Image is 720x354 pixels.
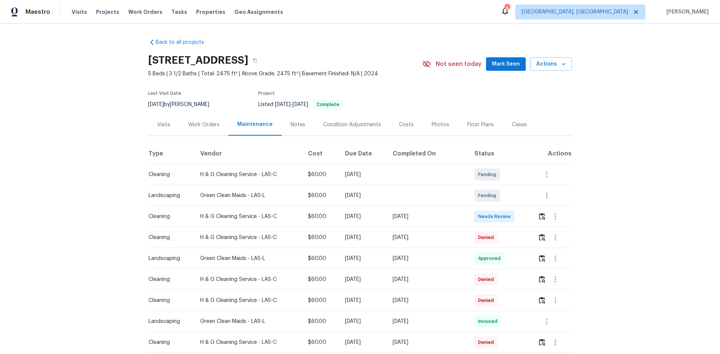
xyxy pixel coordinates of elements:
[148,100,218,109] div: by [PERSON_NAME]
[148,318,188,325] div: Landscaping
[25,8,50,16] span: Maestro
[308,192,333,199] div: $60.00
[478,213,514,220] span: Needs Review
[308,318,333,325] div: $60.00
[538,229,546,246] button: Review Icon
[393,339,462,346] div: [DATE]
[148,255,188,262] div: Landscaping
[148,213,188,220] div: Cleaning
[308,276,333,283] div: $60.00
[436,60,481,68] span: Not seen today
[393,318,462,325] div: [DATE]
[478,318,500,325] span: Invoiced
[393,255,462,262] div: [DATE]
[663,8,709,16] span: [PERSON_NAME]
[148,234,188,241] div: Cleaning
[539,234,545,241] img: Review Icon
[72,8,87,16] span: Visits
[157,121,170,128] div: Visits
[148,143,194,164] th: Type
[200,192,296,199] div: Green Clean Maids - LAS-L
[393,297,462,304] div: [DATE]
[536,60,566,69] span: Actions
[194,143,302,164] th: Vendor
[530,57,572,71] button: Actions
[200,276,296,283] div: H & G Cleaning Service - LAS-C
[532,143,572,164] th: Actions
[148,39,220,46] a: Back to all projects
[504,4,510,12] div: 4
[308,213,333,220] div: $60.00
[148,91,181,96] span: Last Visit Date
[196,8,225,16] span: Properties
[128,8,162,16] span: Work Orders
[393,234,462,241] div: [DATE]
[393,276,462,283] div: [DATE]
[345,339,381,346] div: [DATE]
[539,276,545,283] img: Review Icon
[393,213,462,220] div: [DATE]
[538,333,546,351] button: Review Icon
[171,9,187,15] span: Tasks
[512,121,527,128] div: Cases
[148,57,248,64] h2: [STREET_ADDRESS]
[148,297,188,304] div: Cleaning
[522,8,628,16] span: [GEOGRAPHIC_DATA], [GEOGRAPHIC_DATA]
[188,121,219,128] div: Work Orders
[538,291,546,309] button: Review Icon
[308,171,333,178] div: $60.00
[345,276,381,283] div: [DATE]
[399,121,414,128] div: Costs
[339,143,387,164] th: Due Date
[478,255,504,262] span: Approved
[432,121,449,128] div: Photos
[539,339,545,346] img: Review Icon
[258,102,343,107] span: Listed
[539,255,545,262] img: Review Icon
[345,234,381,241] div: [DATE]
[345,171,381,178] div: [DATE]
[308,255,333,262] div: $60.00
[478,276,497,283] span: Denied
[96,8,119,16] span: Projects
[345,213,381,220] div: [DATE]
[467,121,494,128] div: Floor Plans
[478,297,497,304] span: Denied
[539,297,545,304] img: Review Icon
[313,102,342,107] span: Complete
[148,171,188,178] div: Cleaning
[200,171,296,178] div: H & G Cleaning Service - LAS-C
[468,143,532,164] th: Status
[345,255,381,262] div: [DATE]
[291,121,305,128] div: Notes
[200,234,296,241] div: H & G Cleaning Service - LAS-C
[148,192,188,199] div: Landscaping
[200,318,296,325] div: Green Clean Maids - LAS-L
[387,143,468,164] th: Completed On
[539,213,545,220] img: Review Icon
[308,339,333,346] div: $60.00
[148,276,188,283] div: Cleaning
[478,234,497,241] span: Denied
[200,297,296,304] div: H & G Cleaning Service - LAS-C
[538,249,546,267] button: Review Icon
[308,234,333,241] div: $60.00
[258,91,275,96] span: Project
[478,192,499,199] span: Pending
[345,318,381,325] div: [DATE]
[275,102,308,107] span: -
[200,255,296,262] div: Green Clean Maids - LAS-L
[492,60,520,69] span: Mark Seen
[148,102,164,107] span: [DATE]
[538,208,546,226] button: Review Icon
[234,8,283,16] span: Geo Assignments
[200,339,296,346] div: H & G Cleaning Service - LAS-C
[292,102,308,107] span: [DATE]
[478,339,497,346] span: Denied
[345,192,381,199] div: [DATE]
[302,143,339,164] th: Cost
[148,70,422,78] span: 5 Beds | 3 1/2 Baths | Total: 2475 ft² | Above Grade: 2475 ft² | Basement Finished: N/A | 2024
[323,121,381,128] div: Condition Adjustments
[345,297,381,304] div: [DATE]
[237,121,273,128] div: Maintenance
